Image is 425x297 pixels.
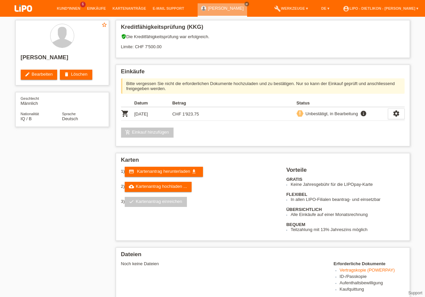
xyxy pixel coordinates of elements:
[121,251,405,261] h2: Dateien
[125,197,187,207] a: checkKartenantrag einreichen
[129,169,134,174] i: credit_card
[274,5,281,12] i: build
[21,96,39,100] span: Geschlecht
[121,34,126,39] i: verified_user
[340,287,405,293] li: Kaufquittung
[172,99,210,107] th: Betrag
[298,111,302,116] i: priority_high
[339,6,422,10] a: account_circleLIPO - Dietlikon - [PERSON_NAME] ▾
[208,6,244,11] a: [PERSON_NAME]
[340,274,405,280] li: ID-/Passkopie
[134,107,173,121] td: [DATE]
[101,22,107,28] i: star_border
[121,157,405,167] h2: Karten
[25,72,30,77] i: edit
[291,212,404,217] li: Alle Einkäufe auf einer Monatsrechnung
[286,207,322,212] b: ÜBERSICHTLICH
[334,261,405,266] h4: Erforderliche Dokumente
[21,112,39,116] span: Nationalität
[359,110,367,117] i: info
[121,261,325,266] div: Noch keine Dateien
[121,167,278,177] div: 1)
[21,116,32,121] span: Irak / B / 23.09.2015
[121,109,129,118] i: POSP00026863
[244,2,249,6] a: close
[121,182,278,192] div: 2)
[340,280,405,287] li: Aufenthaltsbewilligung
[286,167,404,177] h2: Vorteile
[125,167,203,177] a: credit_card Kartenantrag herunterladen get_app
[408,291,422,295] a: Support
[62,116,78,121] span: Deutsch
[291,227,404,232] li: Teilzahlung mit 13% Jahreszins möglich
[286,192,307,197] b: FLEXIBEL
[340,268,395,273] a: Vertragskopie (POWERPAY)
[62,112,76,116] span: Sprache
[129,199,134,204] i: check
[121,68,405,78] h2: Einkäufe
[318,6,333,10] a: DE ▾
[291,197,404,202] li: In allen LIPO-Filialen beantrag- und einsetzbar
[304,110,358,117] div: Unbestätigt, in Bearbeitung
[121,24,405,34] h2: Kreditfähigkeitsprüfung (KKG)
[191,169,197,174] i: get_app
[80,2,86,7] span: 6
[54,6,84,10] a: Kund*innen
[393,110,400,117] i: settings
[125,182,192,192] a: cloud_uploadKartenantrag hochladen ...
[125,130,130,135] i: add_shopping_cart
[101,22,107,29] a: star_border
[134,99,173,107] th: Datum
[129,184,134,189] i: cloud_upload
[64,72,69,77] i: delete
[121,197,278,207] div: 3)
[291,182,404,187] li: Keine Jahresgebühr für die LIPOpay-Karte
[121,34,405,54] div: Die Kreditfähigkeitsprüfung war erfolgreich. Limite: CHF 7'500.00
[286,177,302,182] b: GRATIS
[297,99,388,107] th: Status
[84,6,109,10] a: Einkäufe
[149,6,188,10] a: E-Mail Support
[121,78,405,94] div: Bitte vergessen Sie nicht die erforderlichen Dokumente hochzuladen und zu bestätigen. Nur so kann...
[7,14,40,19] a: LIPO pay
[343,5,349,12] i: account_circle
[286,222,305,227] b: BEQUEM
[109,6,149,10] a: Kartenanträge
[121,128,174,138] a: add_shopping_cartEinkauf hinzufügen
[271,6,311,10] a: buildWerkzeuge ▾
[60,70,92,80] a: deleteLöschen
[21,70,58,80] a: editBearbeiten
[172,107,210,121] td: CHF 1'923.75
[21,54,104,64] h2: [PERSON_NAME]
[137,169,190,174] span: Kartenantrag herunterladen
[21,96,62,106] div: Männlich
